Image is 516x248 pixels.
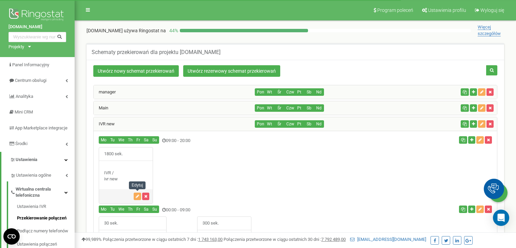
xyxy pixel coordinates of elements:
u: 7 792 489,00 [321,237,346,242]
button: Su [150,206,159,213]
button: Śr [274,120,285,128]
div: Edytuj [129,181,146,189]
span: 99,989% [81,237,102,242]
button: Pon [255,120,265,128]
a: Przekierowanie połączeń [17,212,75,225]
button: Szukaj schematu przekierowań [486,65,497,75]
button: Tu [108,206,117,213]
button: Tu [108,136,117,144]
button: Sb [304,88,314,96]
button: Sa [142,206,151,213]
button: Nd [314,120,324,128]
div: Projekty [8,44,24,50]
h5: Schematy przekierowań dla projektu [DOMAIN_NAME] [92,49,221,55]
button: Open CMP widget [3,228,20,245]
button: Th [126,206,135,213]
button: Nd [314,104,324,112]
span: App Marketplace integracje [15,125,68,130]
span: Mini CRM [15,109,33,114]
button: Mo [99,136,109,144]
span: 30 sek. [99,217,123,230]
span: 300 sek. [197,217,224,230]
p: 44 % [166,27,180,34]
u: 1 743 163,00 [198,237,223,242]
span: Środki [15,141,27,146]
button: Sa [142,136,151,144]
button: Sb [304,104,314,112]
button: Nd [314,88,324,96]
span: Więcej szczegółów [478,24,501,36]
div: 09:00 - 20:00 [94,136,363,145]
button: Pon [255,104,265,112]
img: Ringostat logo [8,7,66,24]
button: Pt [294,88,304,96]
button: Pt [294,120,304,128]
a: Utwórz rezerwowy schemat przekierowań [183,65,280,77]
span: Ustawienia ogólne [16,172,51,179]
span: Połączenia przetworzone w ciągu ostatnich 30 dni : [224,237,346,242]
a: Wirtualna centrala telefoniczna [10,181,75,201]
span: Program poleceń [377,7,413,13]
button: Czw [284,120,294,128]
a: Podłącz numery telefonów [17,225,75,238]
input: Wyszukiwanie wg numeru [8,32,66,42]
button: Pon [255,88,265,96]
button: Sb [304,120,314,128]
button: Wt [265,88,275,96]
button: Czw [284,104,294,112]
button: Śr [274,88,285,96]
a: Utwórz nowy schemat przekierowań [93,65,179,77]
p: [DOMAIN_NAME] [87,27,166,34]
a: IVR new [94,121,115,126]
button: Su [150,136,159,144]
button: Th [126,136,135,144]
a: Ustawienia IVR [17,204,75,212]
button: Mo [99,206,109,213]
a: [DOMAIN_NAME] [8,24,66,30]
span: Centrum obsługi [15,78,46,83]
a: Main [94,105,108,110]
span: Ustawienia profilu [428,7,466,13]
a: Ustawienia ogólne [10,167,75,181]
span: Wirtualna centrala telefoniczna [16,186,64,199]
button: Fr [134,206,142,213]
div: IVR / ivr new [99,170,153,182]
button: Wt [265,104,275,112]
span: 1800 sek. [99,147,128,161]
a: [EMAIL_ADDRESS][DOMAIN_NAME] [350,237,426,242]
a: manager [94,89,116,94]
span: Wyloguj się [480,7,504,13]
span: używa Ringostat na [124,28,166,33]
span: Ustawienia [16,157,37,162]
span: Połączenia przetworzone w ciągu ostatnich 7 dni : [103,237,223,242]
button: Fr [134,136,142,144]
a: Ustawienia [1,152,75,168]
button: Śr [274,104,285,112]
button: Czw [284,88,294,96]
button: Pt [294,104,304,112]
button: We [116,136,126,144]
span: Analityka [16,94,33,99]
span: Panel Informacyjny [12,62,49,67]
div: Open Intercom Messenger [493,210,509,226]
div: 00:00 - 09:00 [94,206,363,215]
button: We [116,206,126,213]
button: Wt [265,120,275,128]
